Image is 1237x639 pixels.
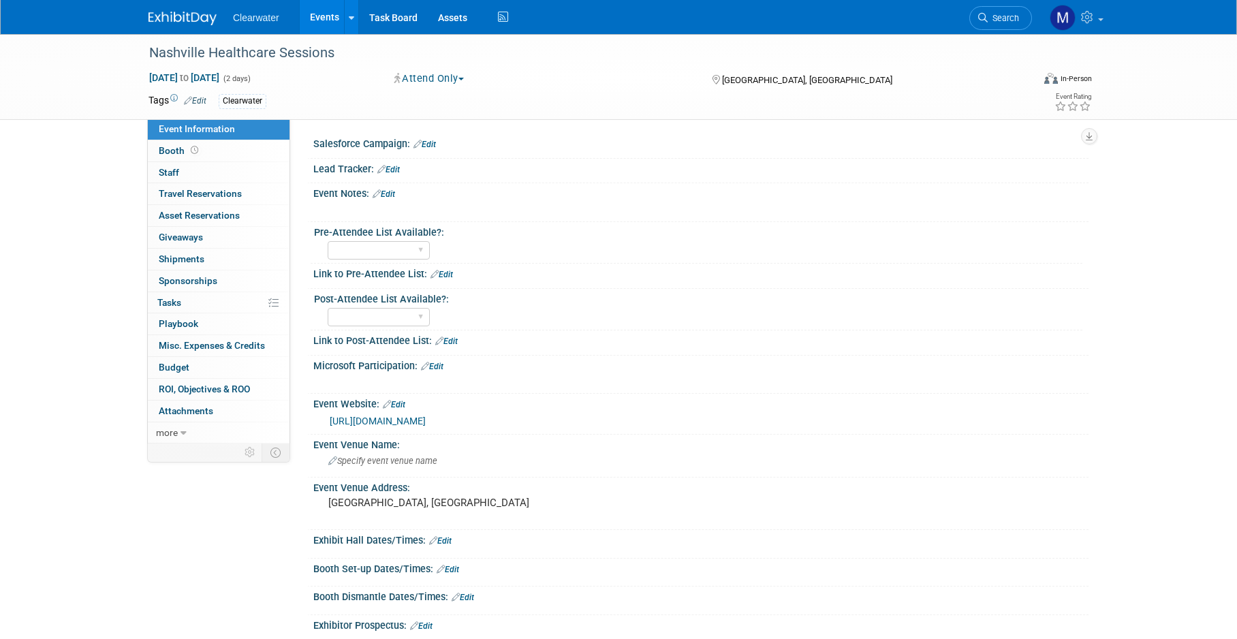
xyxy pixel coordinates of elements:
a: Attachments [148,401,289,422]
a: Shipments [148,249,289,270]
a: Sponsorships [148,270,289,292]
a: Booth [148,140,289,161]
span: Specify event venue name [328,456,437,466]
a: Edit [373,189,395,199]
span: Clearwater [233,12,279,23]
span: Search [988,13,1019,23]
a: Edit [413,140,436,149]
div: Event Notes: [313,183,1089,201]
pre: [GEOGRAPHIC_DATA], [GEOGRAPHIC_DATA] [328,497,621,509]
div: Link to Post-Attendee List: [313,330,1089,348]
span: Misc. Expenses & Credits [159,340,265,351]
div: Booth Set-up Dates/Times: [313,559,1089,576]
div: Booth Dismantle Dates/Times: [313,587,1089,604]
div: In-Person [1060,74,1092,84]
span: Sponsorships [159,275,217,286]
span: Tasks [157,297,181,308]
img: ExhibitDay [148,12,217,25]
a: Misc. Expenses & Credits [148,335,289,356]
span: Booth not reserved yet [188,145,201,155]
a: Staff [148,162,289,183]
a: Search [969,6,1032,30]
div: Lead Tracker: [313,159,1089,176]
span: to [178,72,191,83]
span: Staff [159,167,179,178]
a: Travel Reservations [148,183,289,204]
a: Asset Reservations [148,205,289,226]
div: Microsoft Participation: [313,356,1089,373]
a: Edit [452,593,474,602]
div: Event Venue Name: [313,435,1089,452]
span: ROI, Objectives & ROO [159,384,250,394]
a: Edit [437,565,459,574]
div: Link to Pre-Attendee List: [313,264,1089,281]
button: Attend Only [390,72,469,86]
span: Budget [159,362,189,373]
div: Exhibit Hall Dates/Times: [313,530,1089,548]
a: Playbook [148,313,289,334]
span: Travel Reservations [159,188,242,199]
a: Event Information [148,119,289,140]
span: Event Information [159,123,235,134]
span: (2 days) [222,74,251,83]
div: Event Website: [313,394,1089,411]
img: Monica Pastor [1050,5,1076,31]
a: [URL][DOMAIN_NAME] [330,416,426,426]
div: Event Rating [1054,93,1091,100]
div: Post-Attendee List Available?: [314,289,1082,306]
a: Tasks [148,292,289,313]
a: Edit [184,96,206,106]
a: more [148,422,289,443]
div: Exhibitor Prospectus: [313,615,1089,633]
div: Event Venue Address: [313,478,1089,495]
span: more [156,427,178,438]
a: Budget [148,357,289,378]
a: Edit [429,536,452,546]
a: ROI, Objectives & ROO [148,379,289,400]
span: Shipments [159,253,204,264]
a: Edit [410,621,433,631]
span: Booth [159,145,201,156]
div: Clearwater [219,94,266,108]
div: Event Format [952,71,1092,91]
a: Edit [430,270,453,279]
span: [GEOGRAPHIC_DATA], [GEOGRAPHIC_DATA] [722,75,892,85]
a: Giveaways [148,227,289,248]
a: Edit [435,337,458,346]
span: Playbook [159,318,198,329]
td: Tags [148,93,206,109]
div: Salesforce Campaign: [313,134,1089,151]
span: Giveaways [159,232,203,243]
span: [DATE] [DATE] [148,72,220,84]
div: Nashville Healthcare Sessions [144,41,1012,65]
a: Edit [421,362,443,371]
img: Format-Inperson.png [1044,73,1058,84]
span: Attachments [159,405,213,416]
span: Asset Reservations [159,210,240,221]
a: Edit [383,400,405,409]
td: Toggle Event Tabs [262,443,290,461]
div: Pre-Attendee List Available?: [314,222,1082,239]
td: Personalize Event Tab Strip [238,443,262,461]
a: Edit [377,165,400,174]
